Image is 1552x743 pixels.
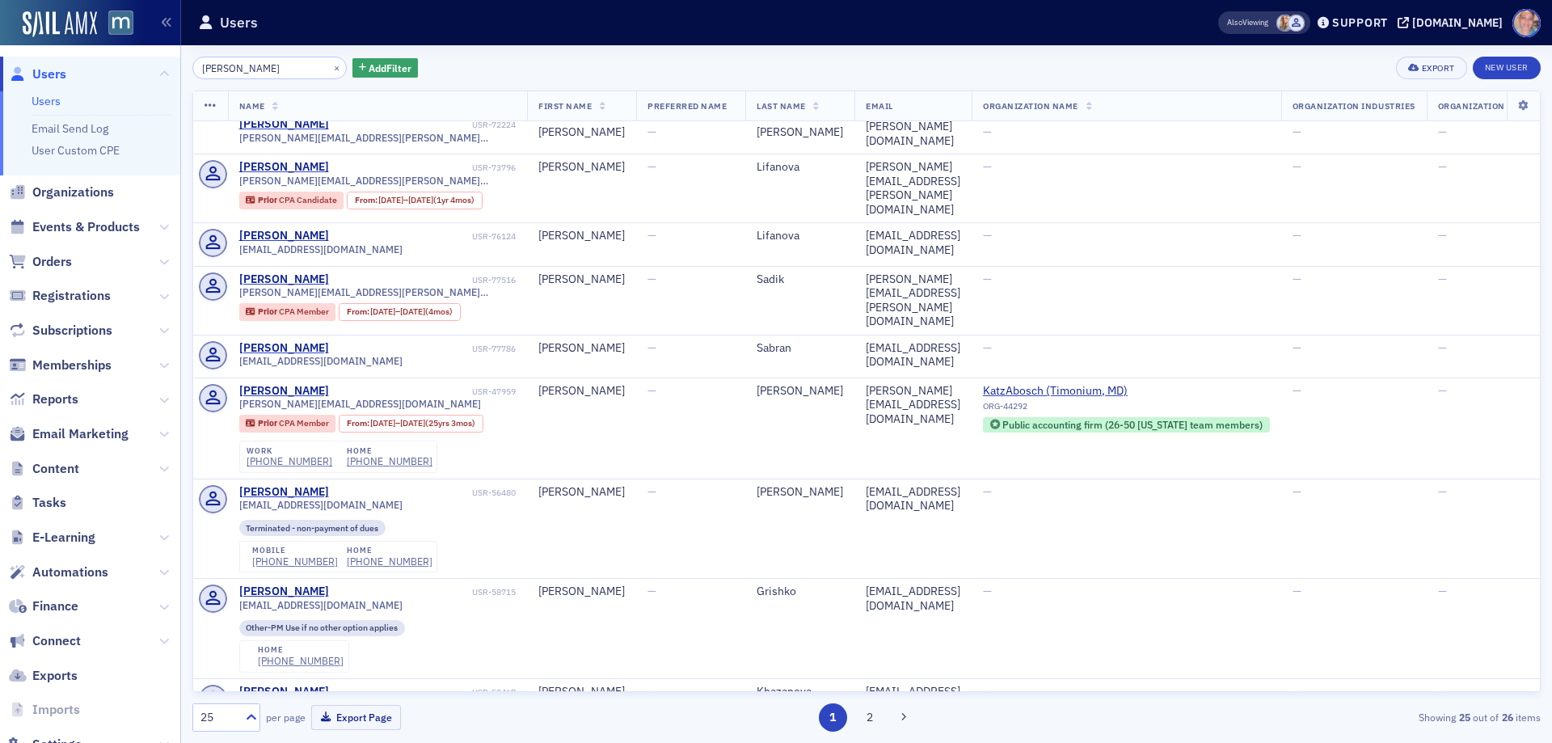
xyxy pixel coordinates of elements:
div: From: 1999-03-05 00:00:00 [339,415,483,433]
a: Exports [9,667,78,685]
span: — [1293,159,1301,174]
div: Other-PM Use if no other option applies [239,620,406,636]
a: [PERSON_NAME] [239,117,329,132]
span: Content [32,460,79,478]
a: [PERSON_NAME] [239,384,329,399]
span: Connect [32,632,81,650]
span: Add Filter [369,61,411,75]
div: From: 2018-07-24 00:00:00 [347,192,483,209]
div: ORG-44292 [983,401,1270,417]
span: — [1438,159,1447,174]
div: [PERSON_NAME] [538,341,625,356]
span: — [1438,340,1447,355]
span: Preferred Name [647,100,727,112]
span: Prior [258,306,279,317]
a: View Homepage [97,11,133,38]
span: E-Learning [32,529,95,547]
a: [PERSON_NAME] [239,485,329,500]
span: [DATE] [400,306,425,317]
span: [EMAIL_ADDRESS][DOMAIN_NAME] [239,599,403,611]
span: Events & Products [32,218,140,236]
span: — [1438,584,1447,598]
a: KatzAbosch (Timonium, MD) [983,384,1270,399]
div: work [247,446,332,456]
div: Prior: Prior: CPA Candidate [239,192,344,209]
a: Orders [9,253,72,271]
span: — [983,484,992,499]
img: SailAMX [23,11,97,37]
span: Organization Services [1438,100,1550,112]
div: USR-77516 [331,275,516,285]
span: [DATE] [408,194,433,205]
div: [EMAIL_ADDRESS][DOMAIN_NAME] [866,485,960,513]
button: AddFilter [352,58,419,78]
div: Grishko [757,585,843,599]
a: Organizations [9,184,114,201]
a: [PERSON_NAME] [239,685,329,699]
div: [EMAIL_ADDRESS][DOMAIN_NAME] [866,341,960,369]
a: Prior CPA Member [246,306,328,317]
div: [PERSON_NAME] [538,585,625,599]
a: User Custom CPE [32,143,120,158]
label: per page [266,710,306,724]
span: [EMAIL_ADDRESS][DOMAIN_NAME] [239,355,403,367]
span: Orders [32,253,72,271]
span: [EMAIL_ADDRESS][DOMAIN_NAME] [239,499,403,511]
span: — [1293,684,1301,699]
a: Memberships [9,357,112,374]
div: Sabran [757,341,843,356]
div: [PERSON_NAME][EMAIL_ADDRESS][PERSON_NAME][DOMAIN_NAME] [866,272,960,329]
span: Emily Trott [1276,15,1293,32]
span: [DATE] [370,306,395,317]
a: Subscriptions [9,322,112,340]
a: [PERSON_NAME] [239,160,329,175]
span: — [647,340,656,355]
span: [PERSON_NAME][EMAIL_ADDRESS][DOMAIN_NAME] [239,398,481,410]
span: Email [866,100,893,112]
span: From : [355,195,379,205]
button: × [330,60,344,74]
div: USR-47959 [331,386,516,397]
span: Exports [32,667,78,685]
div: – (25yrs 3mos) [370,418,475,428]
a: Reports [9,390,78,408]
div: Lifanova [757,229,843,243]
div: Prior: Prior: CPA Member [239,303,336,321]
a: [PHONE_NUMBER] [258,655,344,667]
span: [PERSON_NAME][EMAIL_ADDRESS][PERSON_NAME][DOMAIN_NAME] [239,286,517,298]
a: [PHONE_NUMBER] [347,455,432,467]
span: — [1438,125,1447,139]
div: Lifanova [757,160,843,175]
a: [PHONE_NUMBER] [252,555,338,568]
div: [EMAIL_ADDRESS][DOMAIN_NAME] [866,585,960,613]
a: Content [9,460,79,478]
div: [PERSON_NAME] [538,272,625,287]
div: USR-56480 [331,488,516,498]
span: — [647,383,656,398]
span: — [647,159,656,174]
span: Prior [258,194,279,205]
div: USR-77786 [331,344,516,354]
a: New User [1473,57,1541,79]
a: E-Learning [9,529,95,547]
span: — [647,272,656,286]
a: Imports [9,701,80,719]
span: KatzAbosch (Timonium, MD) [983,384,1130,399]
span: — [983,584,992,598]
img: SailAMX [108,11,133,36]
span: — [1438,484,1447,499]
div: [PERSON_NAME] [757,384,843,399]
span: — [1293,228,1301,243]
div: [PERSON_NAME] [757,125,843,140]
div: 25 [200,709,236,726]
span: Last Name [757,100,806,112]
strong: 26 [1499,710,1516,724]
a: Users [9,65,66,83]
span: — [647,684,656,699]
